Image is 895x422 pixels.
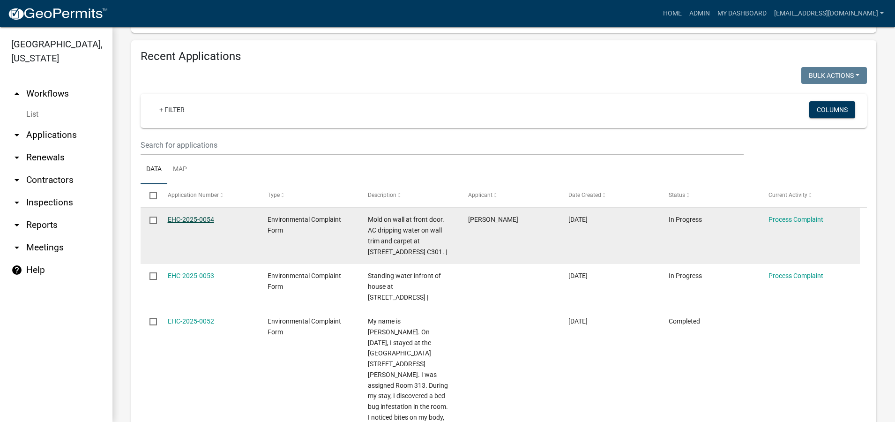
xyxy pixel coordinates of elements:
datatable-header-cell: Current Activity [760,184,860,207]
span: Yen Dang [468,216,518,223]
button: Bulk Actions [801,67,867,84]
span: Current Activity [768,192,807,198]
datatable-header-cell: Select [141,184,158,207]
span: Standing water infront of house at 1215 S Union St. Apt A. | [368,272,441,301]
i: arrow_drop_down [11,152,22,163]
input: Search for applications [141,136,744,155]
i: arrow_drop_down [11,219,22,231]
a: Data [141,155,167,185]
span: Applicant [468,192,492,198]
a: EHC-2025-0053 [168,272,214,279]
datatable-header-cell: Type [259,184,359,207]
a: [EMAIL_ADDRESS][DOMAIN_NAME] [770,5,888,23]
span: Status [669,192,685,198]
datatable-header-cell: Date Created [559,184,660,207]
span: 09/20/2025 [568,317,588,325]
a: EHC-2025-0054 [168,216,214,223]
a: Process Complaint [768,272,823,279]
span: Type [268,192,280,198]
i: arrow_drop_down [11,197,22,208]
a: Process Complaint [768,216,823,223]
span: Mold on wall at front door. AC dripping water on wall trim and carpet at 511 E Sycamore St. Apt. ... [368,216,447,255]
span: Environmental Complaint Form [268,272,341,290]
span: Application Number [168,192,219,198]
a: My Dashboard [714,5,770,23]
a: EHC-2025-0052 [168,317,214,325]
i: arrow_drop_up [11,88,22,99]
span: Description [368,192,396,198]
i: arrow_drop_down [11,242,22,253]
a: Map [167,155,193,185]
span: 09/24/2025 [568,216,588,223]
i: arrow_drop_down [11,129,22,141]
a: Admin [686,5,714,23]
span: 09/22/2025 [568,272,588,279]
h4: Recent Applications [141,50,867,63]
datatable-header-cell: Status [659,184,760,207]
datatable-header-cell: Application Number [158,184,259,207]
a: + Filter [152,101,192,118]
span: Date Created [568,192,601,198]
datatable-header-cell: Description [359,184,459,207]
span: Completed [669,317,700,325]
button: Columns [809,101,855,118]
a: Home [659,5,686,23]
i: arrow_drop_down [11,174,22,186]
datatable-header-cell: Applicant [459,184,559,207]
span: Environmental Complaint Form [268,317,341,336]
i: help [11,264,22,276]
span: In Progress [669,272,702,279]
span: In Progress [669,216,702,223]
span: Environmental Complaint Form [268,216,341,234]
